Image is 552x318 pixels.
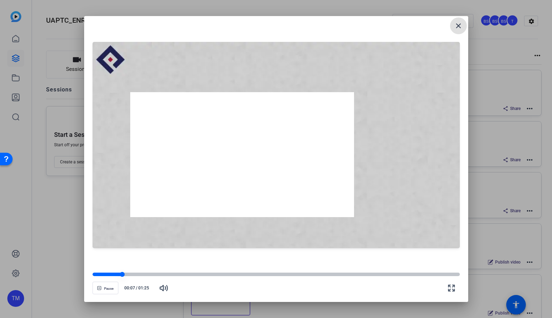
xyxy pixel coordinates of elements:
div: / [121,285,153,291]
button: Mute [155,280,172,296]
span: 00:07 [121,285,135,291]
button: Pause [93,282,118,294]
span: Pause [104,287,113,291]
button: Fullscreen [443,280,460,296]
mat-icon: close [454,22,463,30]
span: 01:25 [138,285,153,291]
